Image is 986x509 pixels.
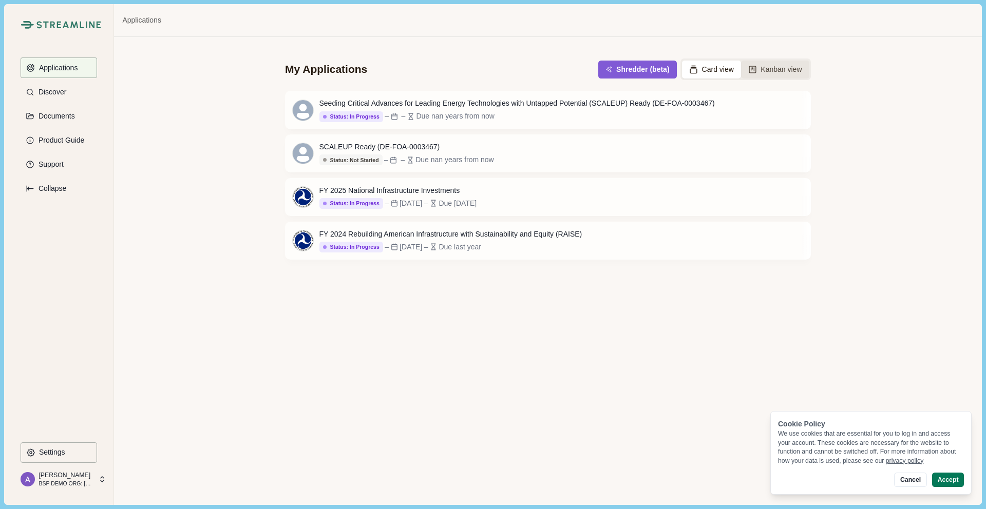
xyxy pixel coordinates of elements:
[21,82,97,102] button: Discover
[323,200,380,207] div: Status: In Progress
[35,184,66,193] p: Collapse
[285,91,811,129] a: Seeding Critical Advances for Leading Energy Technologies with Untapped Potential (SCALEUP) Ready...
[439,242,481,252] div: Due last year
[319,154,383,165] button: Status: Not Started
[778,429,964,465] div: We use cookies that are essential for you to log in and access your account. These cookies are ne...
[385,111,389,122] div: –
[323,157,379,164] div: Status: Not Started
[21,21,33,29] img: Streamline Climate Logo
[424,242,428,252] div: –
[323,113,380,120] div: Status: In Progress
[39,480,92,488] p: BSP DEMO ORG: [GEOGRAPHIC_DATA], [US_STATE]
[21,154,97,174] button: Support
[293,143,313,164] svg: avatar
[293,230,313,251] img: DOT.png
[319,111,383,122] button: Status: In Progress
[21,21,97,29] a: Streamline Climate LogoStreamline Climate Logo
[293,100,313,121] svg: avatar
[21,472,35,486] img: profile picture
[285,178,811,216] a: FY 2025 National Infrastructure InvestmentsStatus: In Progress–[DATE]–Due [DATE]
[385,198,389,209] div: –
[35,160,64,169] p: Support
[886,457,924,464] a: privacy policy
[319,98,715,109] div: Seeding Critical Advances for Leading Energy Technologies with Untapped Potential (SCALEUP) Ready...
[21,130,97,150] button: Product Guide
[285,134,811,172] a: SCALEUP Ready (DE-FOA-0003467)Status: Not Started––Due nan years from now
[36,21,101,29] img: Streamline Climate Logo
[319,242,383,252] button: Status: In Progress
[122,15,161,26] a: Applications
[400,242,422,252] div: [DATE]
[439,198,477,209] div: Due [DATE]
[424,198,428,209] div: –
[319,198,383,209] button: Status: In Progress
[401,154,405,165] div: –
[741,61,809,79] button: Kanban view
[21,178,97,199] button: Expand
[39,471,92,480] p: [PERSON_NAME]
[319,142,494,152] div: SCALEUP Ready (DE-FOA-0003467)
[385,242,389,252] div: –
[293,187,313,207] img: DOT.png
[932,473,964,487] button: Accept
[35,112,75,121] p: Documents
[894,473,926,487] button: Cancel
[21,57,97,78] button: Applications
[21,106,97,126] button: Documents
[319,185,477,196] div: FY 2025 National Infrastructure Investments
[21,442,97,463] button: Settings
[35,448,65,457] p: Settings
[400,198,422,209] div: [DATE]
[35,136,85,145] p: Product Guide
[285,62,367,76] div: My Applications
[416,111,495,122] div: Due nan years from now
[415,154,494,165] div: Due nan years from now
[778,420,825,428] span: Cookie Policy
[285,222,811,260] a: FY 2024 Rebuilding American Infrastructure with Sustainability and Equity (RAISE)Status: In Progr...
[21,442,97,466] a: Settings
[323,244,380,250] div: Status: In Progress
[598,61,676,79] button: Shredder (beta)
[35,88,66,96] p: Discover
[402,111,406,122] div: –
[319,229,582,240] div: FY 2024 Rebuilding American Infrastructure with Sustainability and Equity (RAISE)
[682,61,741,79] button: Card view
[35,64,78,72] p: Applications
[384,154,388,165] div: –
